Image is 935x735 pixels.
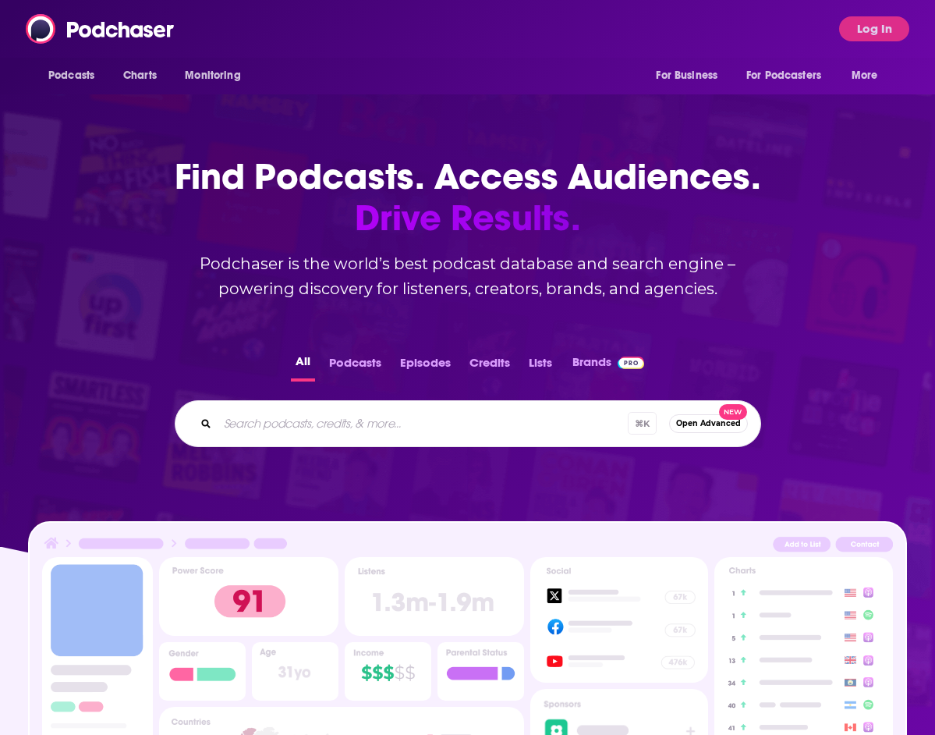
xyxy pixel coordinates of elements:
button: Episodes [395,351,455,382]
span: New [719,404,747,421]
img: Podcast Insights Power score [159,557,338,637]
span: Drive Results. [156,197,780,239]
span: Monitoring [185,65,240,87]
input: Search podcasts, credits, & more... [218,411,628,436]
span: More [852,65,878,87]
span: Charts [123,65,157,87]
button: Lists [524,351,557,382]
button: open menu [841,61,898,91]
h1: Find Podcasts. Access Audiences. [156,156,780,239]
button: All [291,351,315,382]
img: Podcast Insights Age [252,642,338,701]
button: open menu [645,61,737,91]
img: Podcast Socials [530,557,709,683]
img: Podcast Insights Gender [159,642,246,701]
button: open menu [37,61,115,91]
button: Open AdvancedNew [669,414,748,433]
button: Credits [465,351,515,382]
span: ⌘ K [628,412,657,435]
img: Podcast Insights Header [42,535,893,557]
a: BrandsPodchaser Pro [572,351,645,382]
img: Podchaser Pro [618,357,645,369]
span: Podcasts [48,65,94,87]
button: Log In [839,16,909,41]
img: Podcast Insights Listens [345,557,524,637]
h2: Podchaser is the world’s best podcast database and search engine – powering discovery for listene... [156,251,780,301]
img: Podcast Insights Income [345,642,431,701]
button: Podcasts [324,351,386,382]
div: Search podcasts, credits, & more... [175,400,761,447]
span: For Business [656,65,717,87]
button: open menu [736,61,844,91]
img: Podchaser - Follow, Share and Rate Podcasts [26,14,175,44]
img: Podcast Insights Parental Status [437,642,524,701]
button: open menu [174,61,260,91]
span: Open Advanced [676,419,741,428]
span: For Podcasters [746,65,821,87]
a: Charts [113,61,166,91]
